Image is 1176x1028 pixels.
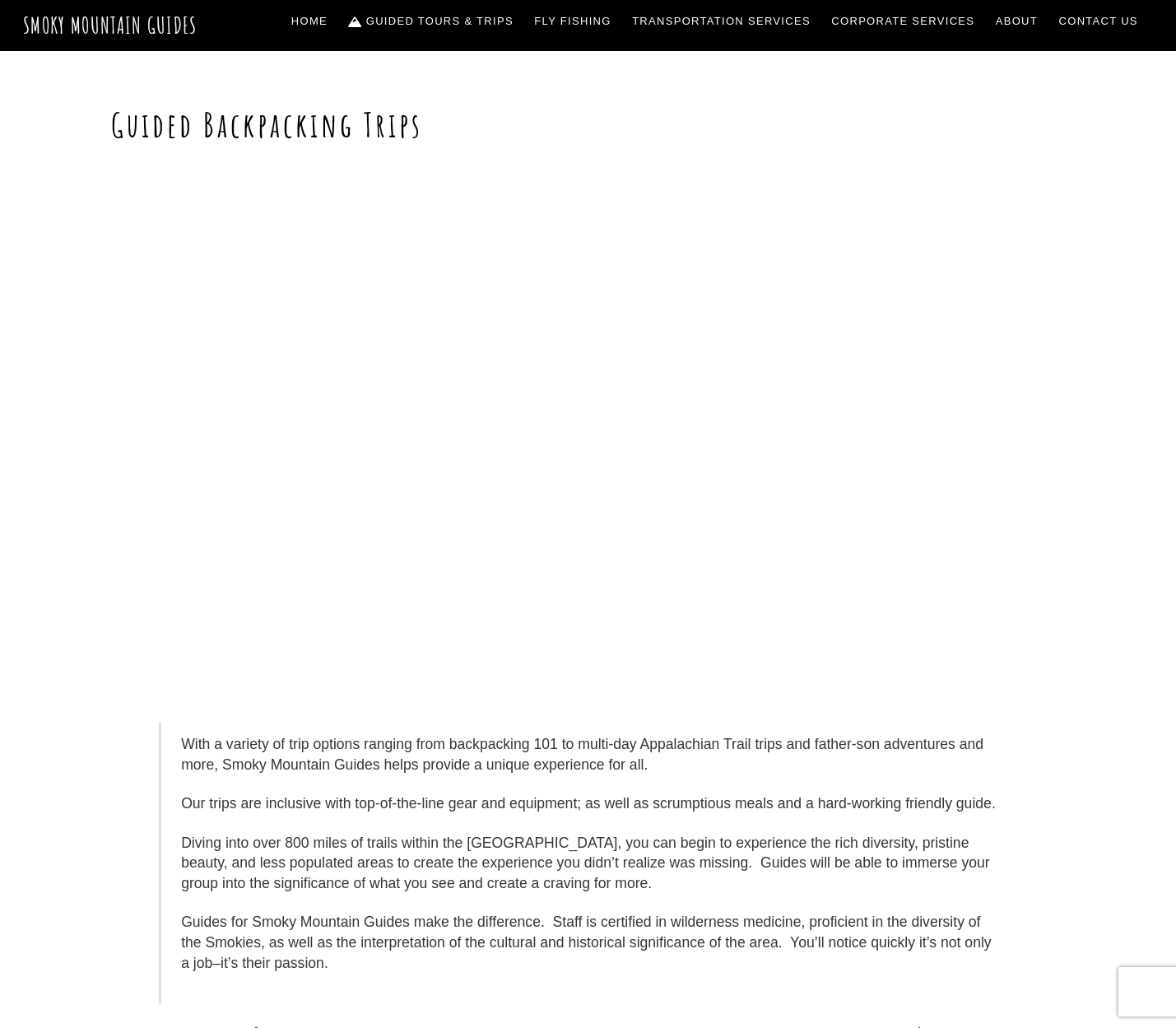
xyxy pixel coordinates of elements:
p: Diving into over 800 miles of trails within the [GEOGRAPHIC_DATA], you can begin to experience th... [181,833,997,894]
a: Home [285,4,334,39]
a: Guided Tours & Trips [342,4,520,39]
p: Guides for Smoky Mountain Guides make the difference. Staff is certified in wilderness medicine, ... [181,912,997,973]
p: With a variety of trip options ranging from backpacking 101 to multi-day Appalachian Trail trips ... [181,734,997,774]
h1: Guided Backpacking Trips [111,105,1066,145]
a: About [989,4,1044,39]
a: Corporate Services [825,4,982,39]
a: Fly Fishing [528,4,618,39]
a: Contact Us [1053,4,1145,39]
p: Our trips are inclusive with top-of-the-line gear and equipment; as well as scrumptious meals and... [181,793,997,814]
a: Transportation Services [625,4,816,39]
a: Smoky Mountain Guides [23,12,198,39]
